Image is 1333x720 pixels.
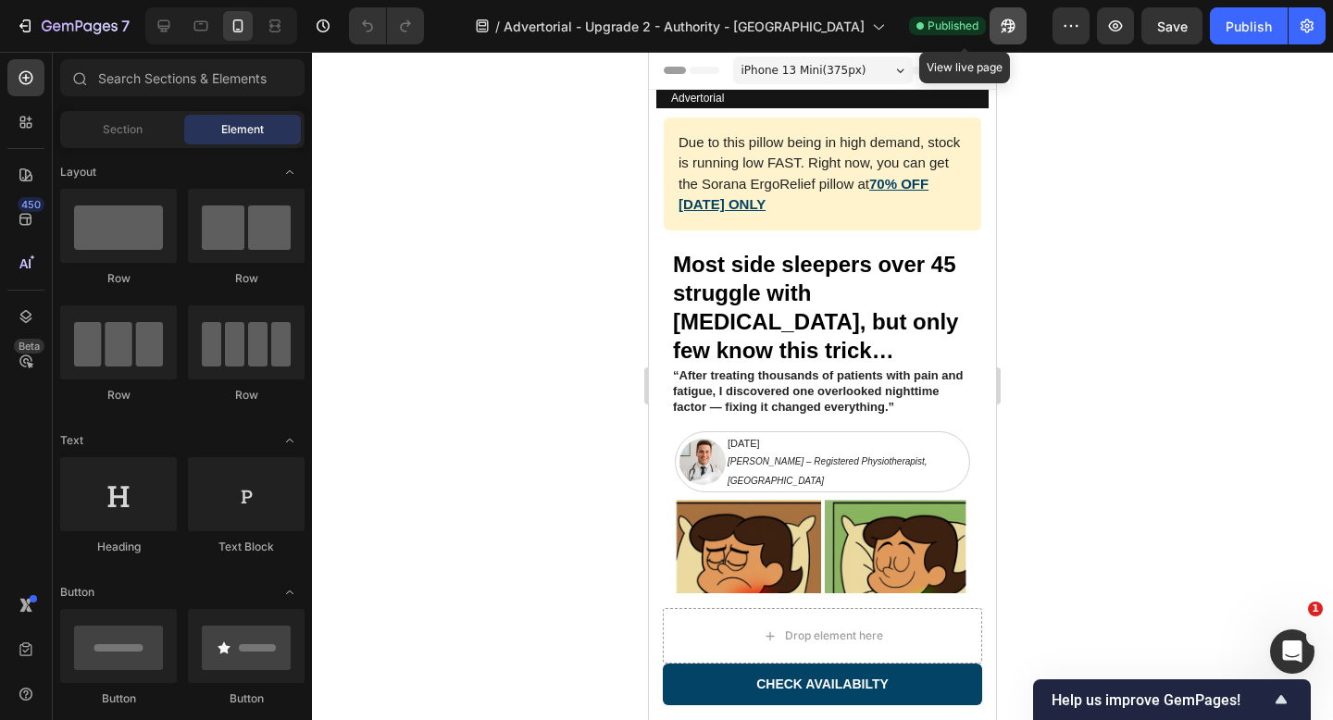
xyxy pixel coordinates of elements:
[121,15,130,37] p: 7
[504,17,865,36] span: Advertorial - Upgrade 2 - Authority - [GEOGRAPHIC_DATA]
[60,432,83,449] span: Text
[60,584,94,601] span: Button
[60,387,177,403] div: Row
[1141,7,1202,44] button: Save
[60,690,177,707] div: Button
[18,197,44,212] div: 450
[275,426,305,455] span: Toggle open
[275,577,305,607] span: Toggle open
[103,121,143,138] span: Section
[1308,602,1323,616] span: 1
[221,121,264,138] span: Element
[188,270,305,287] div: Row
[1052,691,1270,709] span: Help us improve GemPages!
[1270,629,1314,674] iframe: Intercom live chat
[60,59,305,96] input: Search Sections & Elements
[188,539,305,555] div: Text Block
[188,387,305,403] div: Row
[1210,7,1288,44] button: Publish
[60,270,177,287] div: Row
[7,7,138,44] button: 7
[14,339,44,354] div: Beta
[495,17,500,36] span: /
[1226,17,1272,36] div: Publish
[649,52,996,720] iframe: Design area
[349,7,424,44] div: Undo/Redo
[60,539,177,555] div: Heading
[1157,19,1188,34] span: Save
[60,164,96,180] span: Layout
[275,157,305,187] span: Toggle open
[188,690,305,707] div: Button
[928,18,978,34] span: Published
[1052,689,1292,711] button: Show survey - Help us improve GemPages!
